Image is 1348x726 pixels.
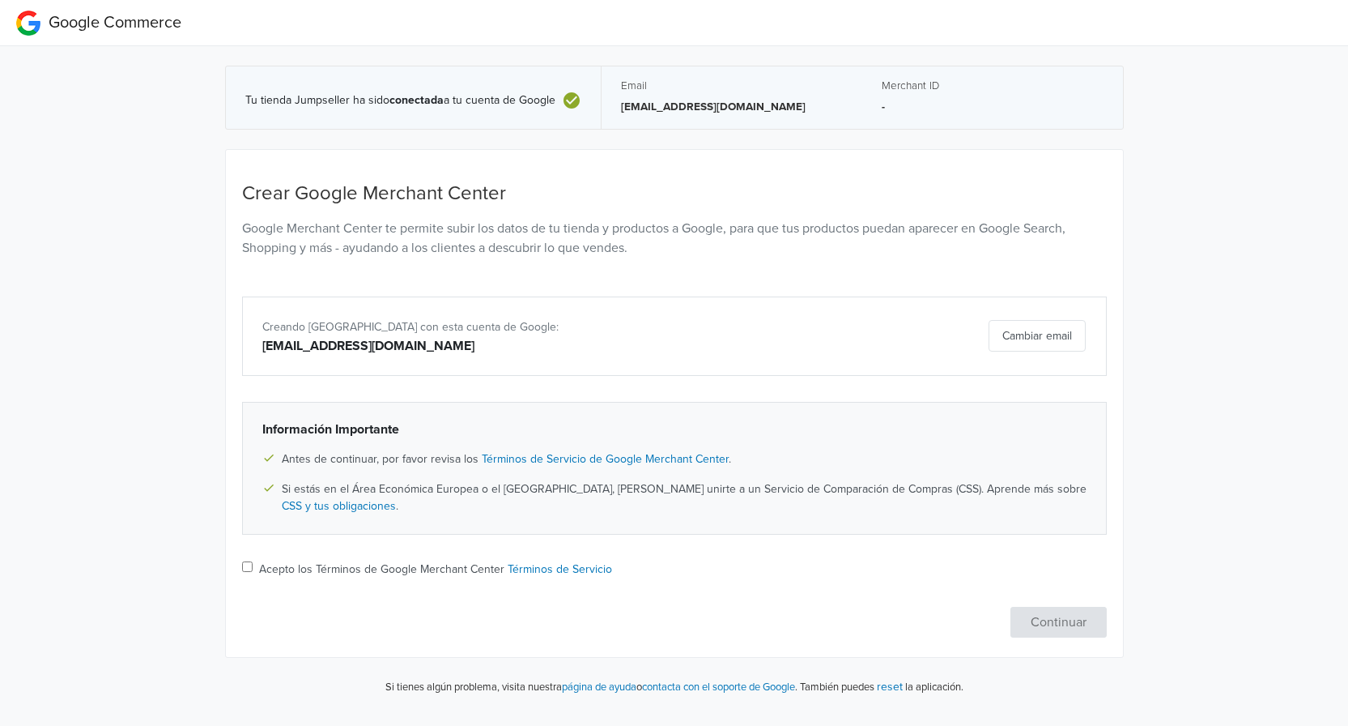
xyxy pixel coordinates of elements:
[797,677,963,696] p: También puedes la aplicación.
[385,680,797,696] p: Si tienes algún problema, visita nuestra o .
[989,320,1086,352] button: Cambiar email
[262,422,1086,438] h6: Información Importante
[245,94,555,108] span: Tu tienda Jumpseller ha sido a tu cuenta de Google
[508,562,612,576] a: Términos de Servicio
[882,79,1103,92] h5: Merchant ID
[389,93,444,107] b: conectada
[282,480,1086,515] span: Si estás en el Área Económica Europea o el [GEOGRAPHIC_DATA], [PERSON_NAME] unirte a un Servicio ...
[259,561,612,578] label: Acepto los Términos de Google Merchant Center
[262,320,559,334] span: Creando [GEOGRAPHIC_DATA] con esta cuenta de Google:
[282,499,396,513] a: CSS y tus obligaciones
[482,452,729,466] a: Términos de Servicio de Google Merchant Center
[882,99,1103,115] p: -
[562,681,636,694] a: página de ayuda
[49,13,181,32] span: Google Commerce
[242,182,1107,206] h4: Crear Google Merchant Center
[242,219,1107,258] p: Google Merchant Center te permite subir los datos de tu tienda y productos a Google, para que tus...
[262,336,804,356] div: [EMAIL_ADDRESS][DOMAIN_NAME]
[621,79,843,92] h5: Email
[642,681,795,694] a: contacta con el soporte de Google
[621,99,843,115] p: [EMAIL_ADDRESS][DOMAIN_NAME]
[877,677,903,696] button: reset
[282,451,731,468] span: Antes de continuar, por favor revisa los .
